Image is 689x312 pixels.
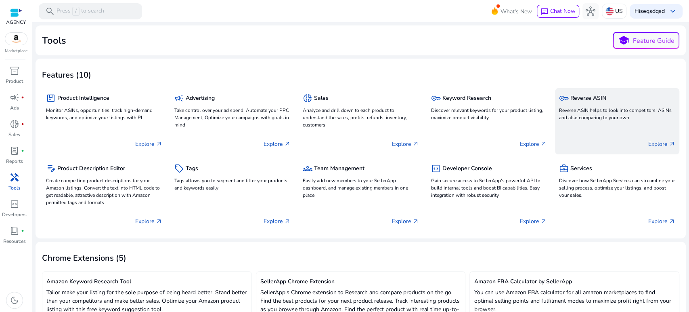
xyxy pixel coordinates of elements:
span: campaign [10,93,19,102]
span: book_4 [10,226,19,236]
h5: Keyword Research [442,95,491,102]
span: groups [303,164,312,173]
button: hub [582,3,599,19]
span: arrow_outward [540,141,547,147]
p: Developers [2,211,27,218]
span: business_center [559,164,569,173]
span: arrow_outward [156,141,162,147]
p: Monitor ASINs, opportunities, track high-demand keywords, and optimize your listings with PI [46,107,162,121]
span: arrow_outward [540,218,547,225]
span: handyman [10,173,19,182]
p: Tools [8,184,21,192]
h5: Tags [186,165,198,172]
p: Explore [520,140,547,148]
span: package [46,93,56,103]
span: arrow_outward [669,141,675,147]
img: amazon.svg [5,33,27,45]
p: Explore [264,217,291,226]
p: Reports [6,158,23,165]
span: arrow_outward [284,218,291,225]
p: Take control over your ad spend, Automate your PPC Management, Optimize your campaigns with goals... [174,107,291,129]
p: Explore [135,140,162,148]
span: What's New [501,4,532,19]
span: hub [586,6,595,16]
p: Ads [10,104,19,112]
p: Easily add new members to your SellerApp dashboard, and manage existing members in one place [303,177,419,199]
p: Feature Guide [633,36,674,46]
span: campaign [174,93,184,103]
span: donut_small [303,93,312,103]
h5: Services [570,165,592,172]
h2: Tools [42,35,66,46]
p: Explore [648,217,675,226]
p: Create compelling product descriptions for your Amazon listings. Convert the text into HTML code ... [46,177,162,206]
p: Product [6,78,23,85]
h5: Advertising [186,95,215,102]
span: fiber_manual_record [21,149,24,152]
p: AGENCY [6,19,26,26]
span: school [618,35,630,46]
h5: Reverse ASIN [570,95,606,102]
span: key [559,93,569,103]
h5: Product Description Editor [57,165,125,172]
span: chat [540,8,549,16]
span: keyboard_arrow_down [668,6,678,16]
p: Sales [8,131,20,138]
span: lab_profile [10,146,19,156]
span: fiber_manual_record [21,96,24,99]
span: dark_mode [10,295,19,305]
h5: SellerApp Chrome Extension [260,278,461,285]
span: code_blocks [431,164,440,173]
h5: Developer Console [442,165,492,172]
span: arrow_outward [412,218,419,225]
p: Gain secure access to SellerApp's powerful API to build internal tools and boost BI capabilities.... [431,177,547,199]
p: US [615,4,623,18]
span: Chat Now [550,7,576,15]
p: Press to search [57,7,104,16]
p: Reverse ASIN helps to look into competitors' ASINs and also comparing to your own [559,107,675,121]
span: arrow_outward [284,141,291,147]
span: key [431,93,440,103]
span: donut_small [10,119,19,129]
span: edit_note [46,164,56,173]
p: Discover relevant keywords for your product listing, maximize product visibility [431,107,547,121]
img: us.svg [605,7,614,15]
span: search [45,6,55,16]
span: arrow_outward [412,141,419,147]
span: inventory_2 [10,66,19,76]
p: Tags allows you to segment and filter your products and keywords easily [174,177,291,192]
p: Explore [264,140,291,148]
p: Discover how SellerApp Services can streamline your selling process, optimize your listings, and ... [559,177,675,199]
h5: Amazon FBA Calculator by SellerApp [474,278,675,285]
p: Explore [392,217,419,226]
span: fiber_manual_record [21,122,24,126]
h5: Team Management [314,165,364,172]
button: schoolFeature Guide [613,32,679,49]
p: Explore [135,217,162,226]
p: Explore [648,140,675,148]
p: Analyze and drill down to each product to understand the sales, profits, refunds, inventory, cust... [303,107,419,129]
p: Resources [3,238,26,245]
span: sell [174,164,184,173]
h3: Features (10) [42,70,91,80]
h3: Chrome Extensions (5) [42,253,126,263]
span: / [72,7,80,16]
span: arrow_outward [156,218,162,225]
button: chatChat Now [537,5,579,18]
p: Explore [520,217,547,226]
h5: Sales [314,95,329,102]
span: fiber_manual_record [21,229,24,232]
span: arrow_outward [669,218,675,225]
h5: Product Intelligence [57,95,109,102]
p: Marketplace [5,48,27,54]
p: Explore [392,140,419,148]
b: seqsdqsd [640,7,665,15]
h5: Amazon Keyword Research Tool [46,278,247,285]
span: code_blocks [10,199,19,209]
p: Hi [635,8,665,14]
